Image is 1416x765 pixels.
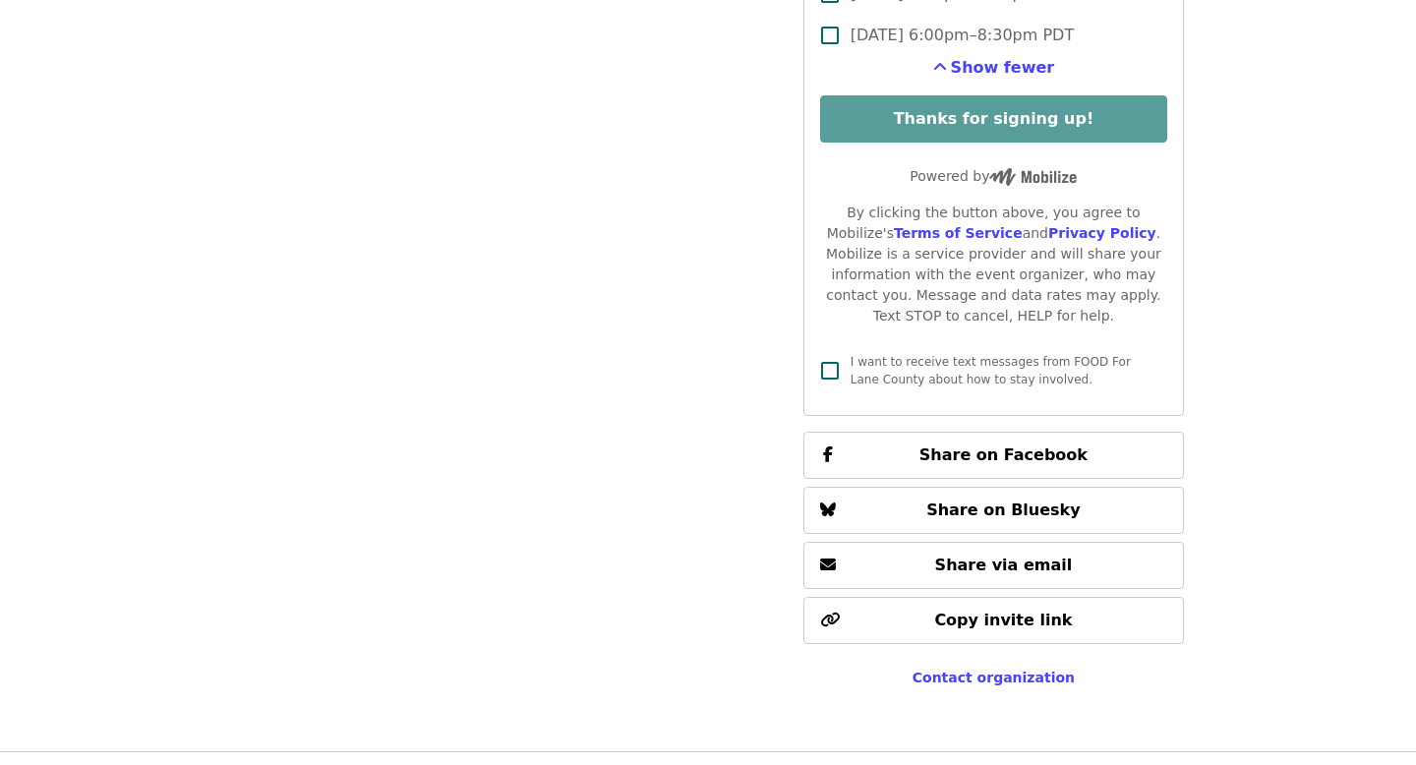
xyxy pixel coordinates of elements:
[803,542,1184,589] button: Share via email
[820,203,1167,326] div: By clicking the button above, you agree to Mobilize's and . Mobilize is a service provider and wi...
[919,445,1088,464] span: Share on Facebook
[951,58,1055,77] span: Show fewer
[851,355,1131,386] span: I want to receive text messages from FOOD For Lane County about how to stay involved.
[933,56,1055,80] button: See more timeslots
[820,95,1167,143] button: Thanks for signing up!
[803,432,1184,479] button: Share on Facebook
[803,597,1184,644] button: Copy invite link
[913,670,1075,685] a: Contact organization
[1048,225,1156,241] a: Privacy Policy
[894,225,1023,241] a: Terms of Service
[926,500,1081,519] span: Share on Bluesky
[934,611,1072,629] span: Copy invite link
[910,168,1077,184] span: Powered by
[803,487,1184,534] button: Share on Bluesky
[851,24,1074,47] span: [DATE] 6:00pm–8:30pm PDT
[935,556,1073,574] span: Share via email
[989,168,1077,186] img: Powered by Mobilize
